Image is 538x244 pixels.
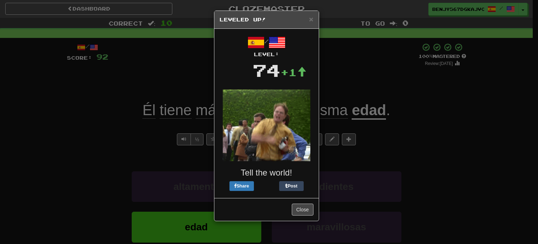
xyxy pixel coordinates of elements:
div: 74 [253,58,281,83]
button: Share [229,181,254,191]
button: Close [292,204,313,216]
iframe: X Post Button [254,181,279,191]
img: dwight-38fd9167b88c7212ef5e57fe3c23d517be8a6295dbcd4b80f87bd2b6bd7e5025.gif [223,90,310,161]
h3: Tell the world! [220,168,313,177]
div: / [220,34,313,58]
div: +1 [281,65,306,79]
div: Level: [220,51,313,58]
span: × [309,15,313,23]
button: Post [279,181,304,191]
button: Close [309,15,313,23]
h5: Leveled Up! [220,16,313,23]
